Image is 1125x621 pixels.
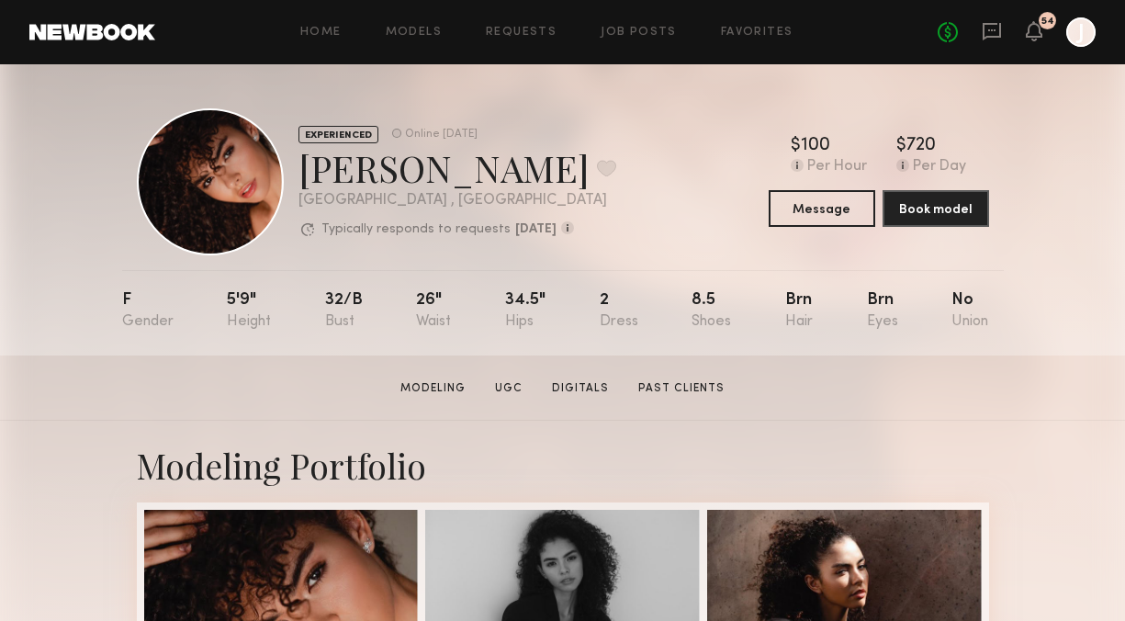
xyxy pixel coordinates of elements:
a: Favorites [721,27,793,39]
div: 720 [906,137,936,155]
a: Modeling [393,380,473,397]
div: $ [896,137,906,155]
div: Per Day [913,159,966,175]
button: Message [769,190,875,227]
a: Digitals [545,380,616,397]
div: Online [DATE] [405,129,478,141]
a: J [1066,17,1096,47]
div: F [122,292,174,330]
div: [GEOGRAPHIC_DATA] , [GEOGRAPHIC_DATA] [298,193,616,209]
div: 54 [1041,17,1054,27]
a: UGC [488,380,530,397]
a: Job Posts [601,27,677,39]
div: $ [791,137,801,155]
div: 32/b [325,292,363,330]
div: 34.5" [505,292,546,330]
a: Past Clients [631,380,732,397]
div: Per Hour [807,159,867,175]
b: [DATE] [515,223,557,236]
p: Typically responds to requests [321,223,511,236]
div: 26" [416,292,451,330]
div: 2 [600,292,638,330]
div: [PERSON_NAME] [298,143,616,192]
div: Brn [867,292,898,330]
div: 100 [801,137,830,155]
a: Models [386,27,442,39]
a: Requests [486,27,557,39]
div: 8.5 [692,292,731,330]
button: Book model [883,190,989,227]
a: Home [300,27,342,39]
div: 5'9" [227,292,271,330]
div: Modeling Portfolio [137,443,989,488]
div: Brn [785,292,813,330]
div: EXPERIENCED [298,126,378,143]
div: No [951,292,988,330]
